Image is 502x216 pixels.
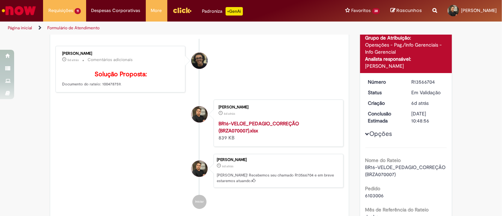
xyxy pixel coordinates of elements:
[365,192,384,199] span: 6103006
[365,55,447,62] div: Analista responsável:
[62,71,180,87] p: Documento do rateio: 100478759.
[351,7,371,14] span: Favoritos
[461,7,497,13] span: [PERSON_NAME]
[74,8,81,14] span: 11
[202,7,243,16] div: Padroniza
[62,52,180,56] div: [PERSON_NAME]
[91,7,141,14] span: Despesas Corporativas
[219,120,336,141] div: 839 KB
[396,7,422,14] span: Rascunhos
[365,34,447,41] div: Grupo de Atribuição:
[411,78,444,85] div: R13566704
[48,7,73,14] span: Requisições
[47,25,100,31] a: Formulário de Atendimento
[217,173,340,184] p: [PERSON_NAME]! Recebemos seu chamado R13566704 e em breve estaremos atuando.
[191,161,208,177] div: Pedro Torati
[411,89,444,96] div: Em Validação
[67,58,79,62] span: 5d atrás
[411,100,429,106] time: 25/09/2025 13:48:52
[55,39,343,216] ul: Histórico de tíquete
[411,100,444,107] div: 25/09/2025 13:48:52
[365,206,429,213] b: Mês de Referência do Rateio
[191,106,208,122] div: Pedro Torati
[222,164,233,168] time: 25/09/2025 13:48:52
[191,53,208,69] div: Cleber Gressoni Rodrigues
[217,158,340,162] div: [PERSON_NAME]
[219,120,299,134] a: BR16-VELOE_PEDAGIO_CORREÇÃO (BRZA070007).xlsx
[390,7,422,14] a: Rascunhos
[226,7,243,16] p: +GenAi
[365,62,447,70] div: [PERSON_NAME]
[219,105,336,109] div: [PERSON_NAME]
[222,164,233,168] span: 6d atrás
[372,8,380,14] span: 38
[365,185,381,192] b: Pedido
[224,112,235,116] time: 25/09/2025 13:48:47
[365,164,447,178] span: BR16-VELOE_PEDAGIO_CORREÇÃO (BRZA070007)
[411,100,429,106] span: 6d atrás
[67,58,79,62] time: 26/09/2025 18:46:49
[411,110,444,124] div: [DATE] 10:48:56
[363,100,406,107] dt: Criação
[1,4,37,18] img: ServiceNow
[365,157,401,163] b: Nome do Rateio
[363,78,406,85] dt: Número
[173,5,192,16] img: click_logo_yellow_360x200.png
[363,110,406,124] dt: Conclusão Estimada
[365,41,447,55] div: Operações - Pag./Info Gerenciais - Info Gerencial
[151,7,162,14] span: More
[55,154,343,188] li: Pedro Torati
[95,70,147,78] b: Solução Proposta:
[88,57,133,63] small: Comentários adicionais
[8,25,32,31] a: Página inicial
[363,89,406,96] dt: Status
[224,112,235,116] span: 6d atrás
[5,22,329,35] ul: Trilhas de página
